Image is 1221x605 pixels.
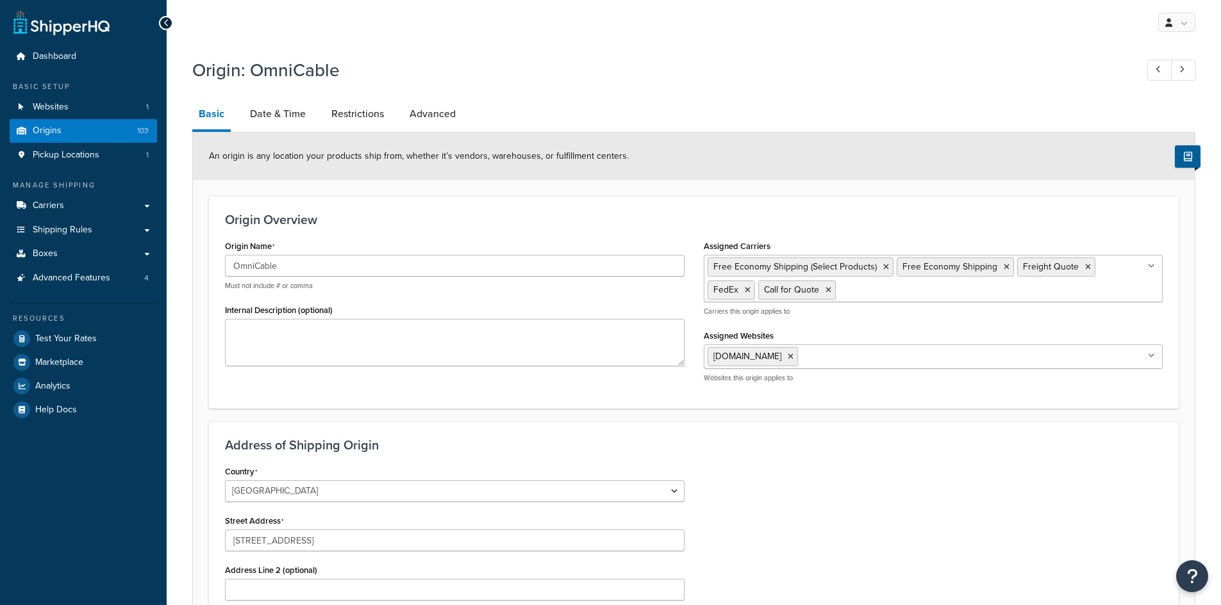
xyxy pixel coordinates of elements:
[10,95,157,119] li: Websites
[10,242,157,266] a: Boxes
[704,307,1163,316] p: Carriers this origin applies to
[10,180,157,191] div: Manage Shipping
[10,45,157,69] a: Dashboard
[35,405,77,415] span: Help Docs
[144,273,149,284] span: 4
[192,99,231,132] a: Basic
[1175,145,1200,168] button: Show Help Docs
[33,273,110,284] span: Advanced Features
[225,213,1163,227] h3: Origin Overview
[10,194,157,218] a: Carriers
[10,95,157,119] a: Websites1
[192,58,1124,83] h1: Origin: OmniCable
[146,102,149,113] span: 1
[902,260,997,273] span: Free Economy Shipping
[244,99,312,129] a: Date & Time
[10,351,157,374] a: Marketplace
[10,119,157,143] a: Origins103
[225,241,275,252] label: Origin Name
[225,467,258,477] label: Country
[137,125,149,136] span: 103
[1023,260,1079,273] span: Freight Quote
[704,331,774,341] label: Assigned Websites
[33,150,99,161] span: Pickup Locations
[225,281,685,291] p: Must not include # or comma
[1171,60,1196,81] a: Next Record
[33,102,69,113] span: Websites
[35,357,83,368] span: Marketplace
[10,119,157,143] li: Origins
[713,350,781,363] span: [DOMAIN_NAME]
[35,381,71,392] span: Analytics
[10,313,157,324] div: Resources
[146,150,149,161] span: 1
[10,266,157,290] a: Advanced Features4
[33,200,64,211] span: Carriers
[10,143,157,167] a: Pickup Locations1
[10,327,157,350] a: Test Your Rates
[713,283,738,296] span: FedEx
[1147,60,1172,81] a: Previous Record
[33,125,62,136] span: Origins
[10,81,157,92] div: Basic Setup
[225,565,317,575] label: Address Line 2 (optional)
[10,143,157,167] li: Pickup Locations
[325,99,390,129] a: Restrictions
[10,398,157,421] a: Help Docs
[764,283,819,296] span: Call for Quote
[35,334,97,344] span: Test Your Rates
[704,373,1163,383] p: Websites this origin applies to
[713,260,877,273] span: Free Economy Shipping (Select Products)
[33,225,92,236] span: Shipping Rules
[403,99,462,129] a: Advanced
[225,516,284,526] label: Street Address
[10,218,157,242] a: Shipping Rules
[10,375,157,398] a: Analytics
[10,266,157,290] li: Advanced Features
[704,241,770,251] label: Assigned Carriers
[225,305,333,315] label: Internal Description (optional)
[1176,560,1208,592] button: Open Resource Center
[33,248,58,259] span: Boxes
[33,51,76,62] span: Dashboard
[209,149,629,163] span: An origin is any location your products ship from, whether it’s vendors, warehouses, or fulfillme...
[225,438,1163,452] h3: Address of Shipping Origin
